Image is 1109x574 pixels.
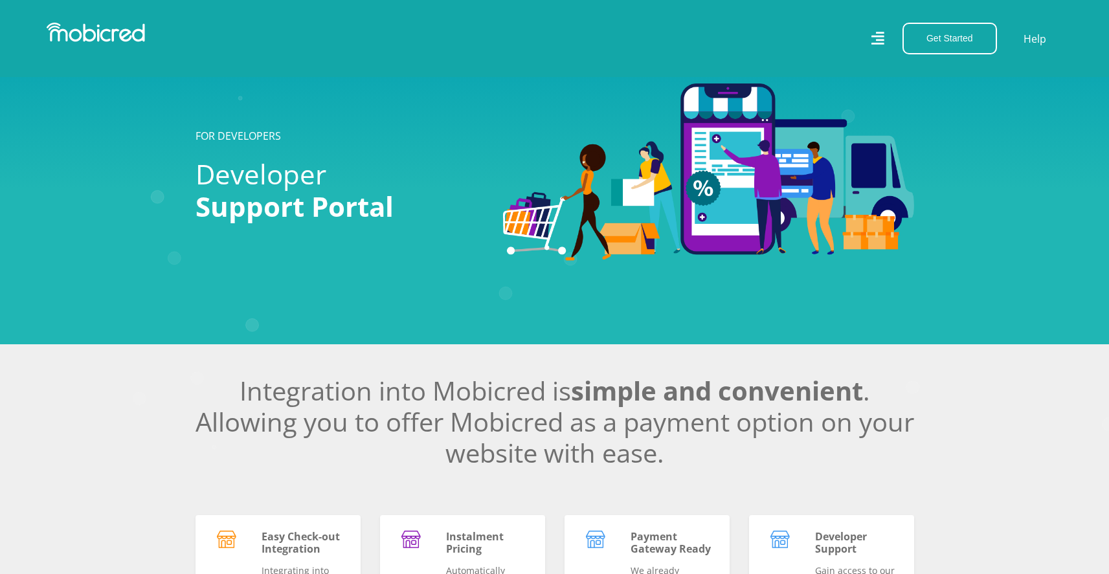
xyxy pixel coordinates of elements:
[902,23,997,54] button: Get Started
[196,188,394,225] span: Support Portal
[196,129,281,143] a: FOR DEVELOPERS
[446,531,529,555] h5: Instalment Pricing
[631,531,713,555] h5: Payment Gateway Ready
[47,23,145,42] img: Mobicred
[262,531,344,555] h5: Easy Check-out Integration
[1023,30,1047,47] a: Help
[196,375,914,469] h2: Integration into Mobicred is . Allowing you to offer Mobicred as a payment option on your website...
[196,158,484,223] h1: Developer
[503,83,914,261] img: Developer Support Portal
[815,531,898,555] h5: Developer Support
